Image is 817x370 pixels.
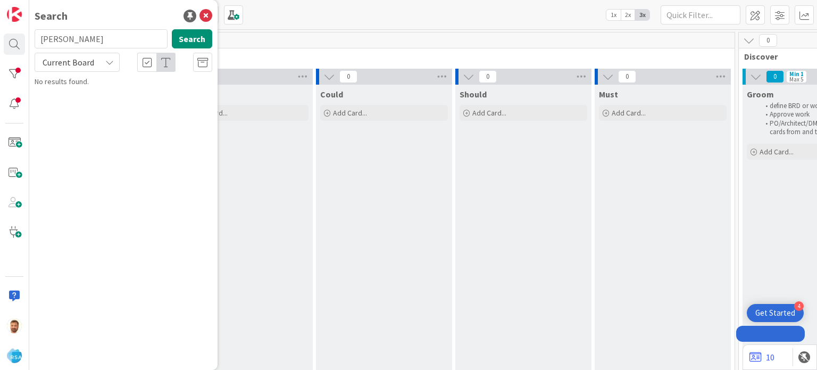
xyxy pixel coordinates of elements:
div: Min 1 [789,71,804,77]
span: Add Card... [612,108,646,118]
span: 3x [635,10,649,20]
span: Add Card... [333,108,367,118]
span: Groom [747,89,774,100]
span: 0 [759,34,777,47]
div: 4 [794,301,804,311]
div: Search [35,8,68,24]
span: Product Backlog [39,51,721,62]
span: Add Card... [472,108,506,118]
span: Current Board [43,57,94,68]
span: 0 [766,70,784,83]
span: Must [599,89,618,100]
span: 0 [339,70,357,83]
span: Could [320,89,343,100]
img: Visit kanbanzone.com [7,7,22,22]
img: avatar [7,348,22,363]
img: AS [7,318,22,333]
div: Max 5 [789,77,803,82]
span: 0 [618,70,636,83]
button: Search [172,29,212,48]
input: Quick Filter... [661,5,740,24]
span: 0 [479,70,497,83]
input: Search for title... [35,29,168,48]
span: 2x [621,10,635,20]
div: No results found. [35,76,212,87]
div: Open Get Started checklist, remaining modules: 4 [747,304,804,322]
a: 10 [749,351,774,364]
span: Add Card... [760,147,794,157]
span: 1x [606,10,621,20]
div: Get Started [755,308,795,318]
span: Should [460,89,487,100]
